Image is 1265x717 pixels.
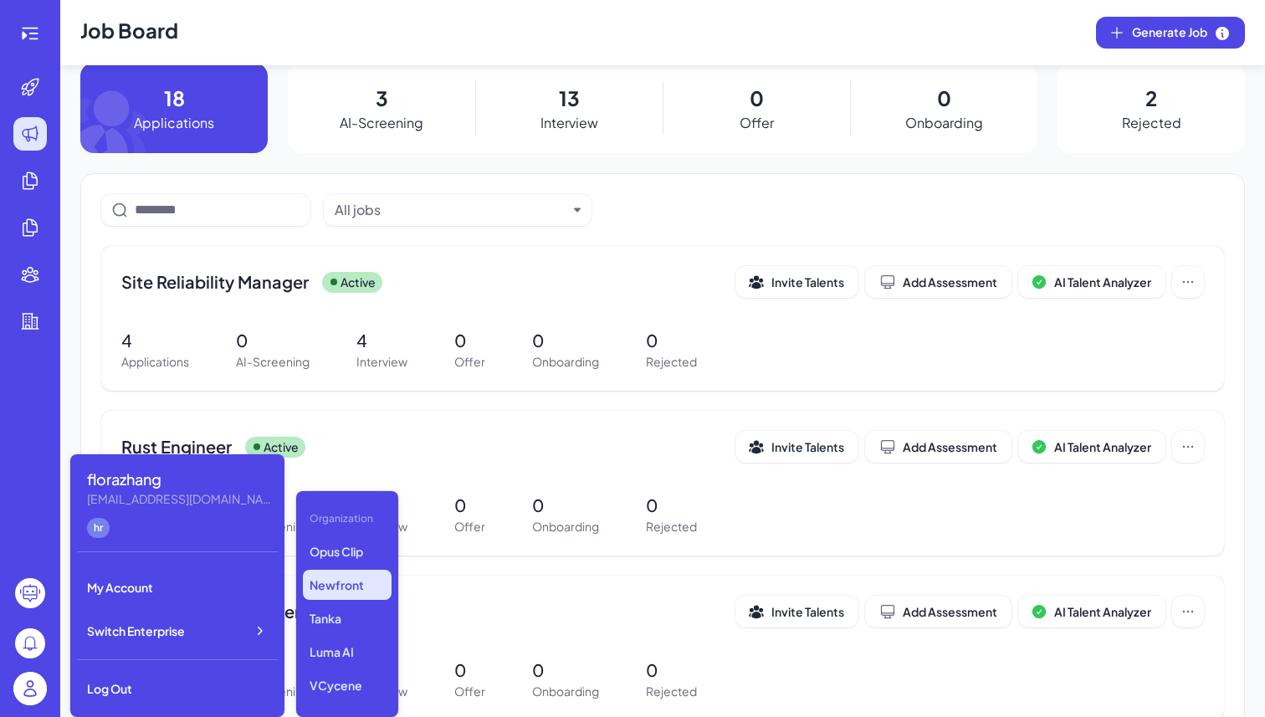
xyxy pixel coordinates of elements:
[1018,596,1165,627] button: AI Talent Analyzer
[87,622,185,639] span: Switch Enterprise
[87,490,271,508] div: florazhang@joinbrix.com
[1054,604,1151,619] span: AI Talent Analyzer
[303,637,392,667] p: Luma AI
[77,670,278,707] div: Log Out
[335,200,381,220] div: All jobs
[376,83,388,113] p: 3
[879,603,997,620] div: Add Assessment
[646,683,697,700] p: Rejected
[87,518,110,538] div: hr
[340,113,423,133] p: AI-Screening
[771,274,844,289] span: Invite Talents
[1096,17,1245,49] button: Generate Job
[646,353,697,371] p: Rejected
[771,439,844,454] span: Invite Talents
[1018,266,1165,298] button: AI Talent Analyzer
[77,569,278,606] div: My Account
[356,353,407,371] p: Interview
[303,504,392,533] div: Organization
[646,493,697,518] p: 0
[735,266,858,298] button: Invite Talents
[532,683,599,700] p: Onboarding
[540,113,598,133] p: Interview
[879,438,997,455] div: Add Assessment
[1122,113,1181,133] p: Rejected
[121,270,309,294] span: Site Reliability Manager
[87,468,271,490] div: florazhang
[532,518,599,535] p: Onboarding
[303,670,392,700] p: VCycene
[865,431,1011,463] button: Add Assessment
[121,353,189,371] p: Applications
[532,353,599,371] p: Onboarding
[1054,439,1151,454] span: AI Talent Analyzer
[646,518,697,535] p: Rejected
[937,83,951,113] p: 0
[865,266,1011,298] button: Add Assessment
[646,328,697,353] p: 0
[303,603,392,633] p: Tanka
[454,328,485,353] p: 0
[646,658,697,683] p: 0
[879,274,997,290] div: Add Assessment
[264,438,299,456] p: Active
[750,83,764,113] p: 0
[532,328,599,353] p: 0
[454,353,485,371] p: Offer
[771,604,844,619] span: Invite Talents
[13,672,47,705] img: user_logo.png
[735,596,858,627] button: Invite Talents
[905,113,983,133] p: Onboarding
[454,683,485,700] p: Offer
[865,596,1011,627] button: Add Assessment
[454,493,485,518] p: 0
[1132,23,1231,42] span: Generate Job
[1054,274,1151,289] span: AI Talent Analyzer
[341,274,376,291] p: Active
[1018,431,1165,463] button: AI Talent Analyzer
[335,200,567,220] button: All jobs
[740,113,774,133] p: Offer
[303,536,392,566] p: Opus Clip
[356,328,407,353] p: 4
[121,328,189,353] p: 4
[303,570,392,600] p: Newfront
[454,658,485,683] p: 0
[1145,83,1157,113] p: 2
[236,328,310,353] p: 0
[454,518,485,535] p: Offer
[236,353,310,371] p: AI-Screening
[121,435,232,458] span: Rust Engineer
[735,431,858,463] button: Invite Talents
[532,658,599,683] p: 0
[559,83,580,113] p: 13
[532,493,599,518] p: 0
